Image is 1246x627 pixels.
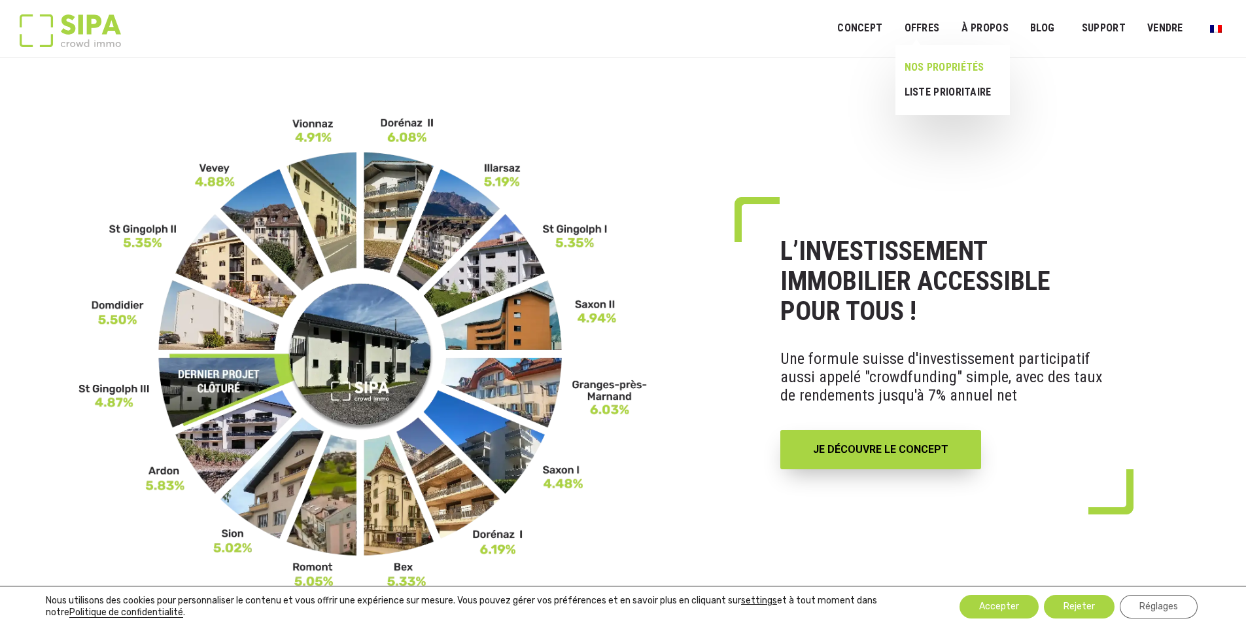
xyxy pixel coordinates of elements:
div: Widget de chat [1181,564,1246,627]
button: Accepter [960,595,1039,618]
a: VENDRE [1139,14,1192,43]
a: Concept [829,14,891,43]
a: OFFRES [895,14,948,43]
p: Nous utilisons des cookies pour personnaliser le contenu et vous offrir une expérience sur mesure... [46,595,920,618]
img: FR-_3__11zon [78,116,648,588]
button: Réglages [1120,595,1198,618]
button: settings [741,595,777,607]
a: Blog [1022,14,1064,43]
img: Français [1210,25,1222,33]
h1: L’INVESTISSEMENT IMMOBILIER ACCESSIBLE POUR TOUS ! [780,236,1105,327]
a: NOS PROPRIÉTÉS [895,55,999,80]
a: Passer à [1202,16,1230,41]
p: Une formule suisse d'investissement participatif aussi appelé "crowdfunding" simple, avec des tau... [780,340,1105,414]
nav: Menu principal [837,12,1226,45]
a: À PROPOS [952,14,1017,43]
button: Rejeter [1044,595,1115,618]
iframe: Chat Widget [1181,564,1246,627]
a: Politique de confidentialité [69,607,183,618]
a: LISTE PRIORITAIRE [895,80,999,105]
a: JE DÉCOUVRE LE CONCEPT [780,430,981,469]
a: SUPPORT [1073,14,1134,43]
